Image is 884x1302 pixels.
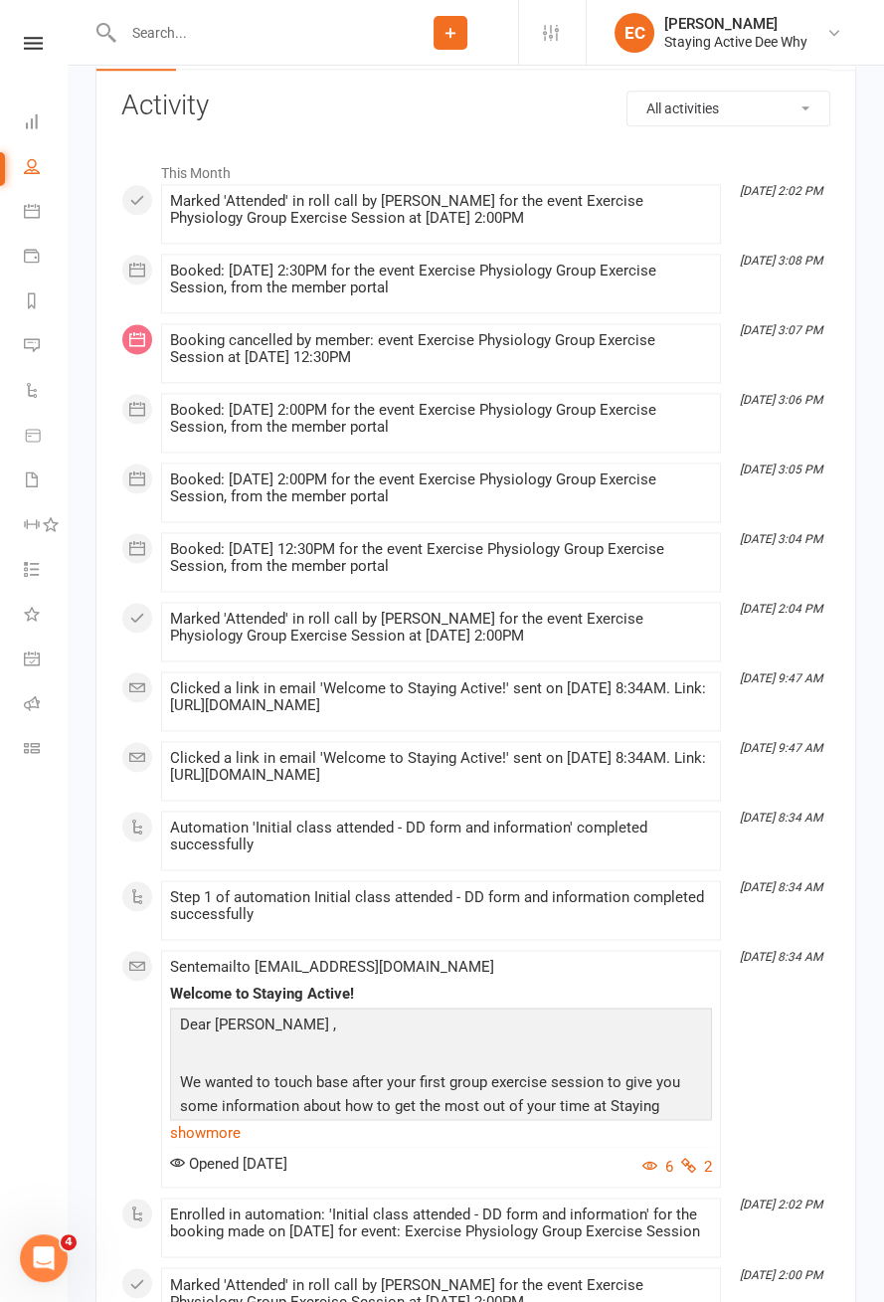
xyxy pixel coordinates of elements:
iframe: Intercom live chat [20,1234,68,1282]
span: Opened [DATE] [170,1155,287,1173]
a: Calendar [24,191,69,236]
h3: Activity [121,91,830,121]
button: 6 [642,1155,673,1179]
div: EC [615,13,654,53]
i: [DATE] 8:34 AM [740,880,822,894]
button: 2 [681,1155,712,1179]
i: [DATE] 3:05 PM [740,463,822,476]
span: 4 [61,1234,77,1250]
a: Product Sales [24,415,69,460]
span: Sent email to [EMAIL_ADDRESS][DOMAIN_NAME] [170,958,494,976]
div: Step 1 of automation Initial class attended - DD form and information completed successfully [170,889,712,923]
div: Clicked a link in email 'Welcome to Staying Active!' sent on [DATE] 8:34AM. Link: [URL][DOMAIN_NAME] [170,680,712,714]
div: Automation 'Initial class attended - DD form and information' completed successfully [170,820,712,853]
i: [DATE] 3:04 PM [740,532,822,546]
p: Dear [PERSON_NAME] , [175,1013,707,1041]
div: [PERSON_NAME] [664,15,807,33]
a: Payments [24,236,69,280]
a: People [24,146,69,191]
a: Dashboard [24,101,69,146]
div: Booked: [DATE] 2:30PM for the event Exercise Physiology Group Exercise Session, from the member p... [170,263,712,296]
i: [DATE] 3:06 PM [740,393,822,407]
i: [DATE] 9:47 AM [740,741,822,755]
i: [DATE] 2:00 PM [740,1267,822,1281]
a: Reports [24,280,69,325]
div: Welcome to Staying Active! [170,986,712,1003]
i: [DATE] 2:02 PM [740,1198,822,1211]
i: [DATE] 3:08 PM [740,254,822,268]
input: Search... [117,19,383,47]
i: [DATE] 2:02 PM [740,184,822,198]
div: Booked: [DATE] 12:30PM for the event Exercise Physiology Group Exercise Session, from the member ... [170,541,712,575]
a: General attendance kiosk mode [24,639,69,683]
i: [DATE] 8:34 AM [740,950,822,964]
p: We wanted to touch base after your first group exercise session to give you some information abou... [175,1070,707,1147]
div: Booking cancelled by member: event Exercise Physiology Group Exercise Session at [DATE] 12:30PM [170,332,712,366]
div: Marked 'Attended' in roll call by [PERSON_NAME] for the event Exercise Physiology Group Exercise ... [170,611,712,645]
a: Class kiosk mode [24,728,69,773]
i: [DATE] 2:04 PM [740,602,822,616]
li: This Month [121,152,830,184]
i: [DATE] 8:34 AM [740,811,822,825]
i: [DATE] 3:07 PM [740,323,822,337]
div: Booked: [DATE] 2:00PM for the event Exercise Physiology Group Exercise Session, from the member p... [170,402,712,436]
div: Marked 'Attended' in roll call by [PERSON_NAME] for the event Exercise Physiology Group Exercise ... [170,193,712,227]
div: Booked: [DATE] 2:00PM for the event Exercise Physiology Group Exercise Session, from the member p... [170,471,712,505]
div: Enrolled in automation: 'Initial class attended - DD form and information' for the booking made o... [170,1207,712,1240]
a: Roll call kiosk mode [24,683,69,728]
a: What's New [24,594,69,639]
a: show more [170,1119,712,1147]
i: [DATE] 9:47 AM [740,671,822,685]
div: Staying Active Dee Why [664,33,807,51]
div: Clicked a link in email 'Welcome to Staying Active!' sent on [DATE] 8:34AM. Link: [URL][DOMAIN_NAME] [170,750,712,784]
